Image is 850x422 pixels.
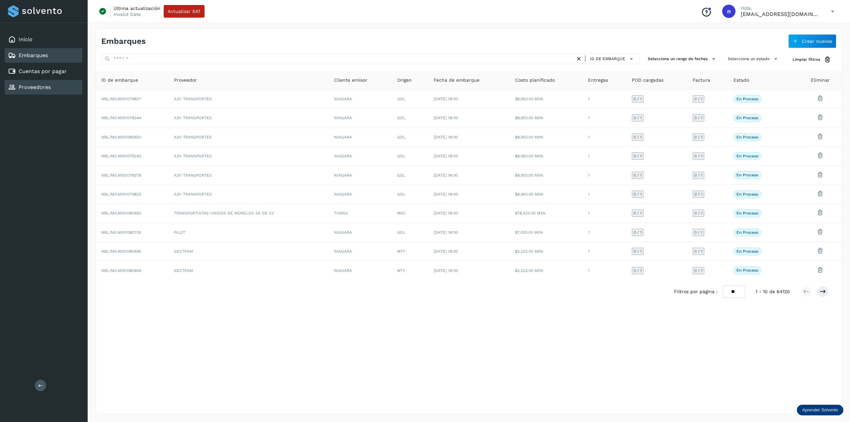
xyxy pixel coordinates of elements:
[169,128,329,147] td: A3V TRANSPORTES
[169,90,329,109] td: A3V TRANSPORTES
[114,11,141,17] p: Invalid Date
[434,211,458,215] span: [DATE] 18:00
[397,77,412,84] span: Origen
[392,166,428,185] td: GDL
[510,90,582,109] td: $8,950.00 MXN
[434,116,458,120] span: [DATE] 18:00
[634,154,642,158] span: 0 / 1
[725,53,782,64] button: Selecciona un estado
[583,204,627,223] td: 1
[5,48,82,63] div: Embarques
[634,116,642,120] span: 0 / 1
[741,11,820,17] p: niagara+prod@solvento.mx
[510,242,582,261] td: $2,223.00 MXN
[583,147,627,166] td: 1
[736,211,758,215] p: En proceso
[169,109,329,127] td: A3V TRANSPORTES
[392,261,428,280] td: MTY
[510,185,582,204] td: $8,950.00 MXN
[632,77,663,84] span: POD cargadas
[169,185,329,204] td: A3V TRANSPORTES
[802,407,838,413] p: Aprender Solvento
[694,269,703,273] span: 0 / 1
[329,90,392,109] td: NIAGARA
[392,90,428,109] td: GDL
[510,166,582,185] td: $8,950.00 MXN
[694,97,703,101] span: 0 / 1
[634,135,642,139] span: 0 / 1
[169,204,329,223] td: TRANSPORTISTAS UNIDOS DE MORELOS SA DE CV
[510,128,582,147] td: $8,950.00 MXN
[674,288,718,295] span: Filtros por página :
[787,53,836,66] button: Limpiar filtros
[434,135,458,139] span: [DATE] 18:00
[793,56,820,62] span: Limpiar filtros
[169,166,329,185] td: A3V TRANSPORTES
[634,192,642,196] span: 0 / 1
[694,116,703,120] span: 0 / 1
[510,204,582,223] td: $78,433.00 MXN
[5,64,82,79] div: Cuentas por pagar
[168,9,201,14] span: Actualizar SAT
[694,230,703,234] span: 0 / 1
[515,77,555,84] span: Costo planificado
[583,109,627,127] td: 1
[736,230,758,235] p: En proceso
[756,288,790,295] span: 1 - 10 de 64120
[101,268,141,273] span: NBL/MX.MX51080494
[736,154,758,158] p: En proceso
[329,109,392,127] td: NIAGARA
[588,54,637,64] button: ID de embarque
[101,211,141,215] span: NBL/MX.MX51080492
[736,192,758,197] p: En proceso
[101,154,141,158] span: NBL/MX.MX51079242
[588,77,608,84] span: Entregas
[434,97,458,101] span: [DATE] 18:00
[583,261,627,280] td: 1
[101,77,138,84] span: ID de embarque
[174,77,197,84] span: Proveedor
[19,52,48,58] a: Embarques
[741,5,820,11] p: Hola,
[329,242,392,261] td: NIAGARA
[434,268,458,273] span: [DATE] 18:00
[434,154,458,158] span: [DATE] 18:00
[101,97,141,101] span: NBL/MX.MX51079827
[101,192,141,197] span: NBL/MX.MX51079823
[733,77,749,84] span: Estado
[634,211,642,215] span: 0 / 1
[329,166,392,185] td: NIAGARA
[169,261,329,280] td: SECTRAM
[101,230,141,235] span: NBL/MX.MX51080705
[434,249,458,254] span: [DATE] 18:00
[634,173,642,177] span: 0 / 1
[694,135,703,139] span: 0 / 1
[334,77,367,84] span: Cliente emisor
[634,249,642,253] span: 0 / 1
[634,230,642,234] span: 0 / 1
[736,116,758,120] p: En proceso
[736,97,758,101] p: En proceso
[736,135,758,139] p: En proceso
[392,128,428,147] td: GDL
[694,154,703,158] span: 0 / 1
[510,223,582,242] td: $7,000.00 MXN
[583,185,627,204] td: 1
[5,80,82,95] div: Proveedores
[169,147,329,166] td: A3V TRANSPORTES
[101,116,141,120] span: NBL/MX.MX51078344
[434,173,458,178] span: [DATE] 18:00
[510,261,582,280] td: $2,223.00 MXN
[392,204,428,223] td: MXC
[164,5,205,18] button: Actualizar SAT
[736,268,758,273] p: En proceso
[19,36,33,42] a: Inicio
[811,77,830,84] span: Eliminar
[788,34,836,48] button: Crear nuevos
[19,84,51,90] a: Proveedores
[645,53,720,64] button: Selecciona un rango de fechas
[329,204,392,223] td: TUMSA
[329,147,392,166] td: NIAGARA
[392,242,428,261] td: MTY
[329,128,392,147] td: NIAGARA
